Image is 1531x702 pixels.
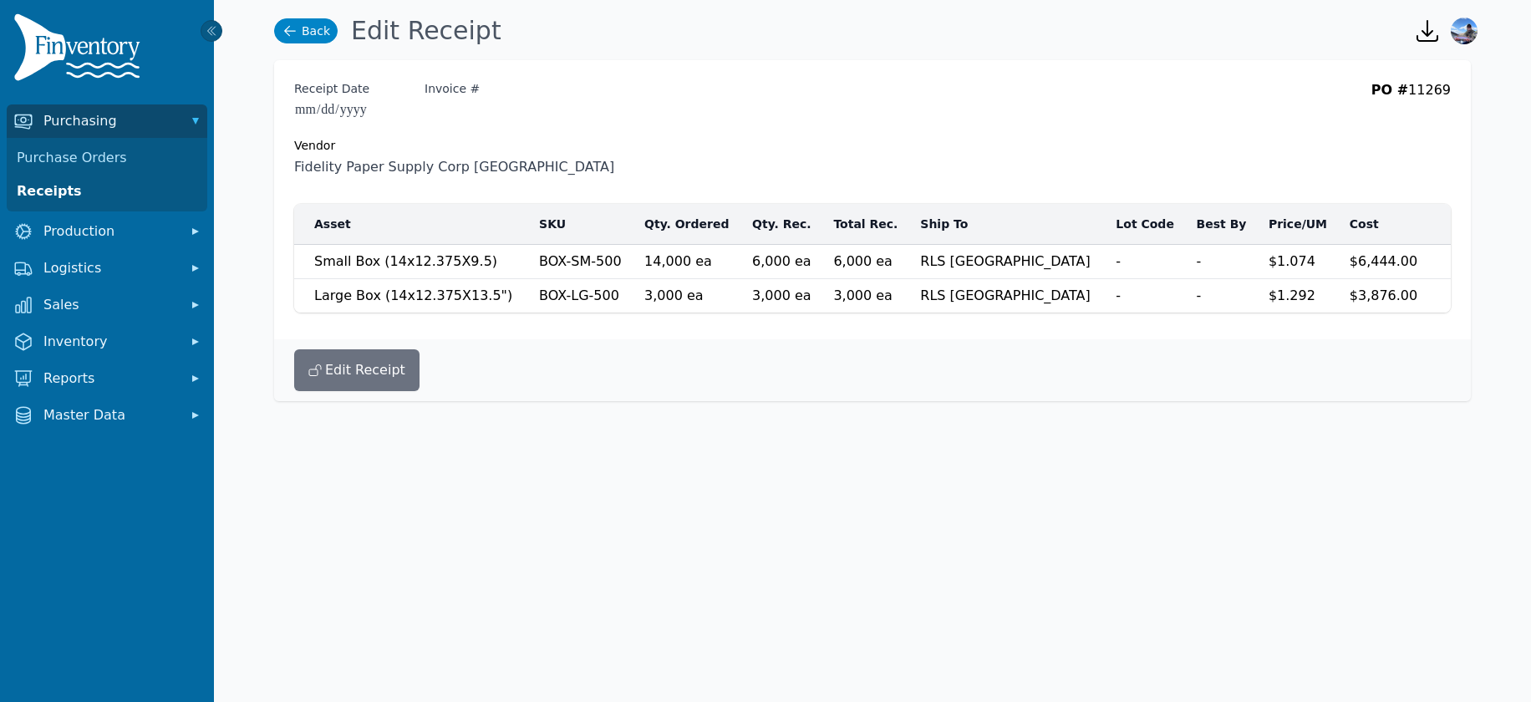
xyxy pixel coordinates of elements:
[920,253,1090,269] span: RLS [GEOGRAPHIC_DATA]
[1340,204,1430,245] th: Cost
[1371,80,1451,120] div: 11269
[823,204,910,245] th: Total Rec.
[294,349,420,391] button: Edit Receipt
[425,80,480,97] label: Invoice #
[1106,204,1186,245] th: Lot Code
[314,253,497,269] span: Small Box (14x12.375X9.5)
[43,405,177,425] span: Master Data
[634,204,742,245] th: Qty. Ordered
[823,279,910,313] td: 3,000 ea
[43,221,177,242] span: Production
[43,258,177,278] span: Logistics
[1116,253,1121,269] span: -
[43,295,177,315] span: Sales
[1371,82,1408,98] span: PO #
[10,141,204,175] a: Purchase Orders
[43,369,177,389] span: Reports
[7,215,207,248] button: Production
[7,362,207,395] button: Reports
[823,245,910,279] td: 6,000 ea
[294,157,1451,177] span: Fidelity Paper Supply Corp [GEOGRAPHIC_DATA]
[644,253,712,269] span: 14,000 ea
[752,253,811,269] span: 6,000 ea
[910,204,1106,245] th: Ship To
[920,287,1090,303] span: RLS [GEOGRAPHIC_DATA]
[644,287,704,303] span: 3,000 ea
[294,137,1451,154] div: Vendor
[1451,18,1478,44] img: Garrett McMullen
[529,204,634,245] th: SKU
[314,287,512,303] span: Large Box (14x12.375X13.5")
[1116,287,1121,303] span: -
[529,279,634,313] td: BOX-LG-500
[1259,204,1340,245] th: Price/UM
[294,204,529,245] th: Asset
[1350,253,1417,269] span: $6,444.00
[7,325,207,359] button: Inventory
[43,332,177,352] span: Inventory
[1197,253,1202,269] span: -
[1350,287,1417,303] span: $3,876.00
[1269,253,1315,269] span: $1.074
[294,80,369,97] label: Receipt Date
[13,13,147,88] img: Finventory
[43,111,177,131] span: Purchasing
[7,252,207,285] button: Logistics
[529,245,634,279] td: BOX-SM-500
[351,16,501,46] h1: Edit Receipt
[1187,204,1259,245] th: Best By
[7,288,207,322] button: Sales
[742,204,823,245] th: Qty. Rec.
[274,18,338,43] a: Back
[10,175,204,208] a: Receipts
[752,287,811,303] span: 3,000 ea
[7,104,207,138] button: Purchasing
[1197,287,1202,303] span: -
[1269,287,1315,303] span: $1.292
[7,399,207,432] button: Master Data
